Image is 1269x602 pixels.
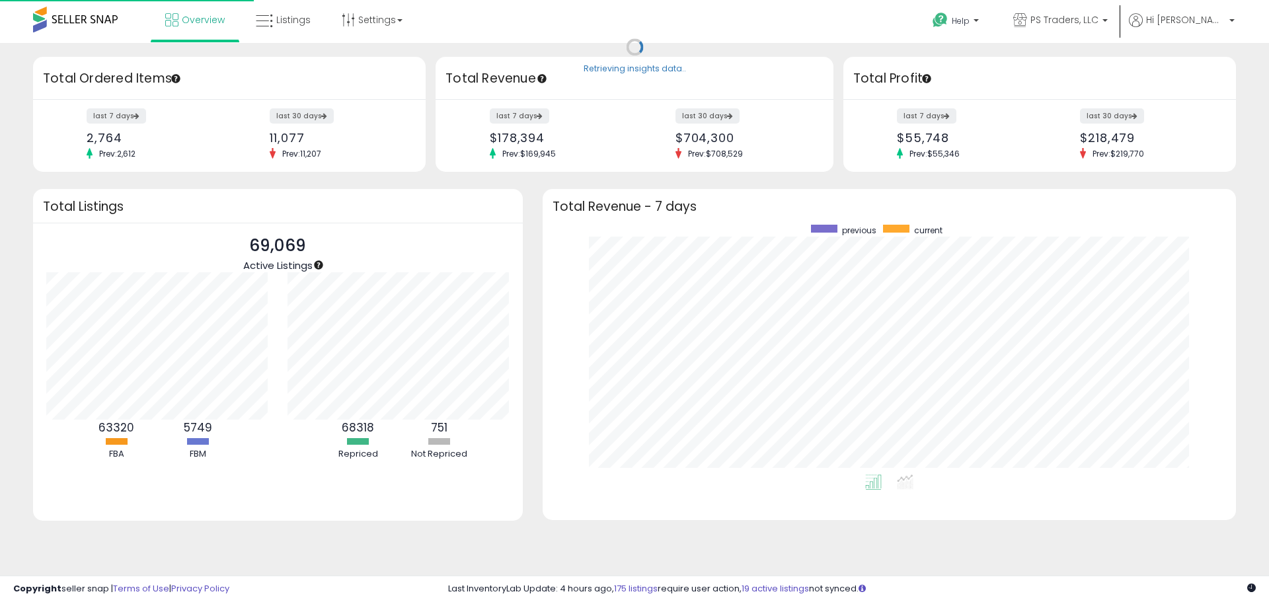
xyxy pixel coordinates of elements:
span: Help [952,15,970,26]
div: FBM [158,448,237,461]
b: 751 [431,420,447,435]
span: Listings [276,13,311,26]
span: Prev: 2,612 [93,148,142,159]
h3: Total Ordered Items [43,69,416,88]
label: last 7 days [490,108,549,124]
div: FBA [77,448,156,461]
a: Terms of Use [113,582,169,595]
label: last 30 days [1080,108,1144,124]
a: Privacy Policy [171,582,229,595]
span: current [914,225,942,236]
div: $704,300 [675,131,810,145]
span: Hi [PERSON_NAME] [1146,13,1225,26]
div: Retrieving insights data.. [584,63,686,75]
div: Repriced [319,448,398,461]
div: seller snap | | [13,583,229,595]
div: Tooltip anchor [313,259,325,271]
div: Last InventoryLab Update: 4 hours ago, require user action, not synced. [448,583,1256,595]
span: PS Traders, LLC [1030,13,1098,26]
h3: Total Revenue - 7 days [553,202,1226,211]
b: 63320 [98,420,134,435]
div: 2,764 [87,131,219,145]
label: last 30 days [270,108,334,124]
div: $55,748 [897,131,1030,145]
i: Get Help [932,12,948,28]
div: $178,394 [490,131,625,145]
span: Prev: 11,207 [276,148,328,159]
span: Overview [182,13,225,26]
h3: Total Revenue [445,69,824,88]
label: last 7 days [87,108,146,124]
label: last 7 days [897,108,956,124]
span: Prev: $55,346 [903,148,966,159]
span: previous [842,225,876,236]
i: Click here to read more about un-synced listings. [859,584,866,593]
strong: Copyright [13,582,61,595]
p: 69,069 [243,233,313,258]
span: Prev: $708,529 [681,148,750,159]
div: Tooltip anchor [170,73,182,85]
b: 68318 [342,420,374,435]
a: 19 active listings [742,582,809,595]
span: Prev: $219,770 [1086,148,1151,159]
span: Active Listings [243,258,313,272]
a: 175 listings [614,582,658,595]
a: Help [922,2,992,43]
a: Hi [PERSON_NAME] [1129,13,1235,43]
div: $218,479 [1080,131,1213,145]
h3: Total Listings [43,202,513,211]
div: Not Repriced [400,448,479,461]
label: last 30 days [675,108,740,124]
div: Tooltip anchor [921,73,933,85]
b: 5749 [184,420,212,435]
h3: Total Profit [853,69,1226,88]
div: Tooltip anchor [536,73,548,85]
span: Prev: $169,945 [496,148,562,159]
div: 11,077 [270,131,403,145]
